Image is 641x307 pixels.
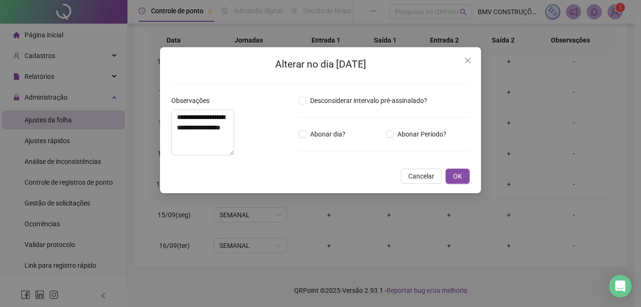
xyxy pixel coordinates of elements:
[408,171,434,181] span: Cancelar
[171,95,216,106] label: Observações
[446,169,470,184] button: OK
[394,129,450,139] span: Abonar Período?
[306,129,349,139] span: Abonar dia?
[453,171,462,181] span: OK
[306,95,431,106] span: Desconsiderar intervalo pré-assinalado?
[401,169,442,184] button: Cancelar
[464,57,472,64] span: close
[171,57,470,72] h2: Alterar no dia [DATE]
[460,53,475,68] button: Close
[609,275,632,298] div: Open Intercom Messenger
